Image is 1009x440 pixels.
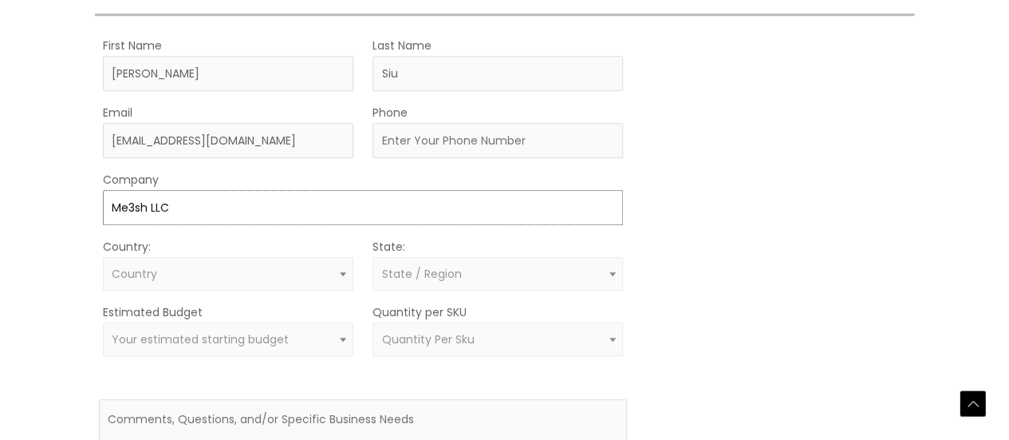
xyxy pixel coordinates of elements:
[372,35,432,56] label: Last Name
[103,302,203,323] label: Estimated Budget
[103,35,162,56] label: First Name
[103,169,159,190] label: Company
[103,190,623,225] input: Company Name
[103,102,132,123] label: Email
[372,56,623,91] input: Last Name
[372,102,408,123] label: Phone
[381,266,461,282] span: State / Region
[372,123,623,158] input: Enter Your Phone Number
[103,123,353,158] input: Enter Your Email
[103,56,353,91] input: First Name
[112,331,289,347] span: Your estimated starting budget
[103,236,151,257] label: Country:
[372,302,467,323] label: Quantity per SKU
[381,331,474,347] span: Quantity Per Sku
[112,266,157,282] span: Country
[372,236,405,257] label: State:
